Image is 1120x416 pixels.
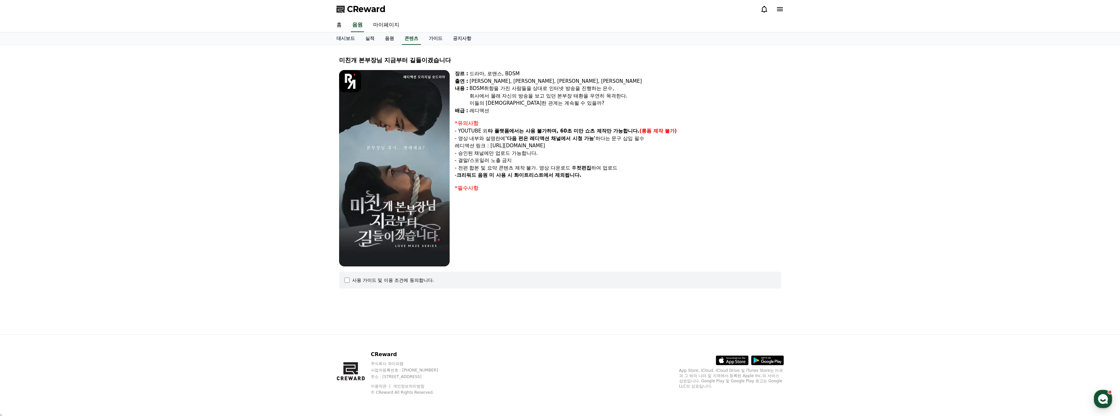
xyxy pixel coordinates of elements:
div: 드라마, 로맨스, BDSM [470,70,781,78]
div: 사용 가이드 및 이용 조건에 동의합니다. [352,277,434,283]
div: 이들의 [DEMOGRAPHIC_DATA]한 관계는 계속될 수 있을까? [470,99,781,107]
p: - 영상 내부와 설명란에 하다는 문구 삽입 필수 [455,135,781,142]
div: 장르 : [455,70,468,78]
a: CReward [336,4,386,14]
a: 대시보드 [331,32,360,45]
a: 대화 [43,208,84,224]
p: - 승인된 채널에만 업로드 가능합니다. [455,150,781,157]
p: 주식회사 와이피랩 [371,361,451,366]
a: 홈 [331,18,347,32]
a: 가이드 [423,32,448,45]
a: 마이페이지 [368,18,405,32]
strong: '다음 편은 레디액션 채널에서 시청 가능' [505,136,595,141]
strong: 타 플랫폼에서는 사용 불가하며, 60초 미만 쇼츠 제작만 가능합니다. [488,128,640,134]
p: - YOUTUBE 외 [455,127,781,135]
p: App Store, iCloud, iCloud Drive 및 iTunes Store는 미국과 그 밖의 나라 및 지역에서 등록된 Apple Inc.의 서비스 상표입니다. Goo... [679,368,784,389]
span: CReward [347,4,386,14]
a: 음원 [380,32,399,45]
p: 주소 : [STREET_ADDRESS] [371,374,451,379]
a: 공지사항 [448,32,476,45]
div: *유의사항 [455,119,781,127]
div: *필수사항 [455,184,781,192]
strong: 크리워드 음원 미 사용 시 화이트리스트에서 제외됩니다. [457,172,581,178]
span: 홈 [21,217,25,223]
a: 개인정보처리방침 [393,384,424,389]
span: 대화 [60,218,68,223]
div: 내용 : [455,85,468,107]
div: 레디액션 [470,107,781,115]
p: CReward [371,351,451,358]
p: - [455,172,781,179]
p: 레디액션 링크 : [URL][DOMAIN_NAME] [455,142,781,150]
div: BDSM취향을 가진 사람들을 상대로 인터넷 방송을 진행하는 은수, [470,85,781,92]
a: 실적 [360,32,380,45]
p: - 결말/스포일러 노출 금지 [455,157,781,164]
strong: 컷편집 [577,165,591,171]
div: [PERSON_NAME], [PERSON_NAME], [PERSON_NAME], [PERSON_NAME] [470,78,781,85]
div: 회사에서 몰래 자신의 방송을 보고 있던 본부장 태환을 우연히 목격한다. [470,92,781,100]
a: 홈 [2,208,43,224]
a: 이용약관 [371,384,391,389]
div: 출연 : [455,78,468,85]
div: 미친개 본부장님 지금부터 길들이겠습니다 [339,56,781,65]
p: © CReward All Rights Reserved. [371,390,451,395]
p: - 전편 합본 및 요약 콘텐츠 제작 불가. 영상 다운로드 후 하여 업로드 [455,164,781,172]
img: logo [339,70,361,92]
a: 콘텐츠 [402,32,421,45]
p: 사업자등록번호 : [PHONE_NUMBER] [371,368,451,373]
strong: (롱폼 제작 불가) [640,128,677,134]
a: 설정 [84,208,126,224]
a: 음원 [351,18,364,32]
div: 배급 : [455,107,468,115]
span: 설정 [101,217,109,223]
img: video [339,70,450,266]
